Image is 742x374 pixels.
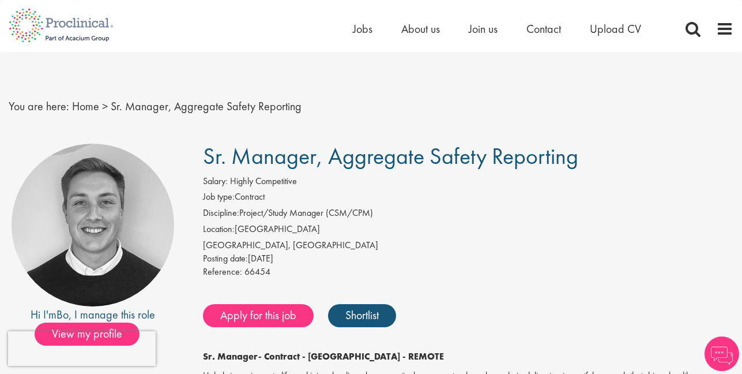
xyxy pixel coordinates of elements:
a: Contact [526,21,561,36]
a: Join us [469,21,498,36]
label: Salary: [203,175,228,188]
iframe: reCAPTCHA [8,331,156,366]
span: Sr. Manager, Aggregate Safety Reporting [203,141,578,171]
a: Bo [57,307,69,322]
img: imeage of recruiter Bo Forsen [12,144,174,306]
div: [GEOGRAPHIC_DATA], [GEOGRAPHIC_DATA] [203,239,733,252]
label: Job type: [203,190,235,204]
a: breadcrumb link [72,99,99,114]
div: [DATE] [203,252,733,265]
a: Apply for this job [203,304,314,327]
a: Jobs [353,21,372,36]
strong: Sr. Manager [203,350,258,362]
span: > [102,99,108,114]
li: [GEOGRAPHIC_DATA] [203,223,733,239]
a: About us [401,21,440,36]
span: Highly Competitive [230,175,297,187]
span: View my profile [35,323,140,346]
span: Sr. Manager, Aggregate Safety Reporting [111,99,302,114]
strong: - Contract - [GEOGRAPHIC_DATA] - REMOTE [258,350,444,362]
li: Contract [203,190,733,207]
img: Chatbot [705,336,739,371]
div: Hi I'm , I manage this role [9,306,177,323]
a: View my profile [35,325,151,340]
label: Reference: [203,265,242,279]
label: Location: [203,223,235,236]
span: 66454 [244,265,270,278]
li: Project/Study Manager (CSM/CPM) [203,207,733,223]
span: Posting date: [203,252,248,264]
a: Shortlist [328,304,396,327]
label: Discipline: [203,207,239,220]
span: You are here: [9,99,69,114]
a: Upload CV [590,21,641,36]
